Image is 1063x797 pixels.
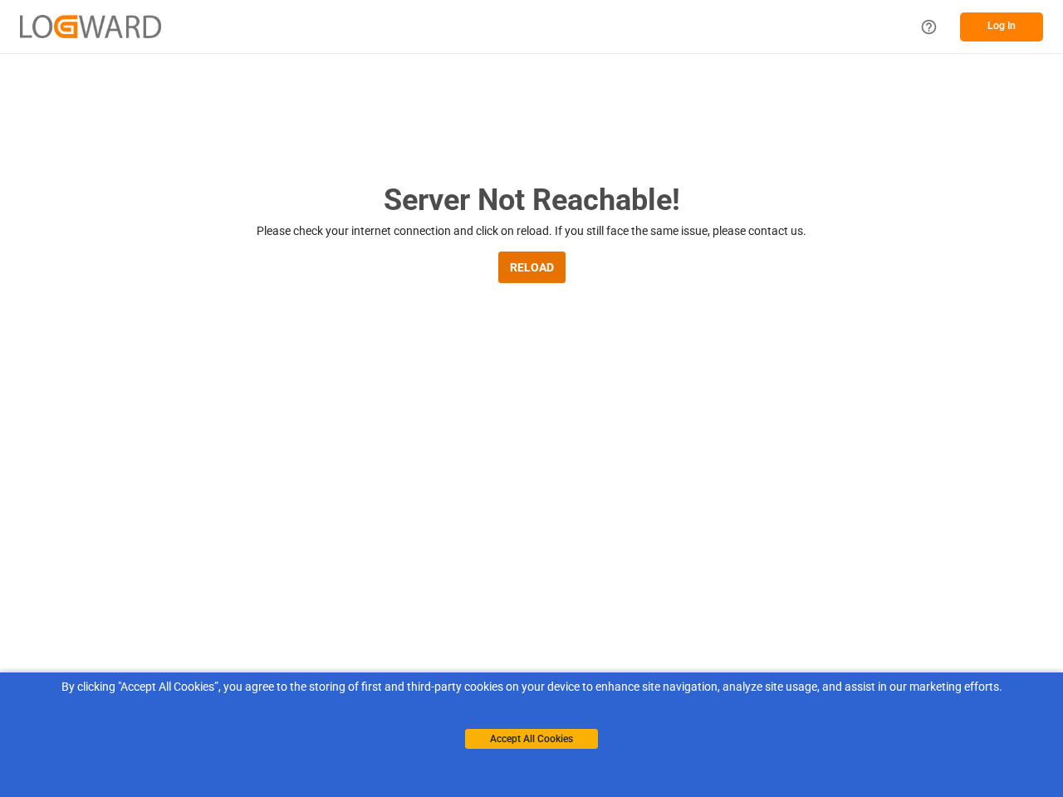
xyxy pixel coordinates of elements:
button: Help Center [910,8,948,46]
p: Please check your internet connection and click on reload. If you still face the same issue, plea... [257,222,806,240]
h2: Server Not Reachable! [384,178,680,222]
button: Accept All Cookies [465,729,598,749]
div: By clicking "Accept All Cookies”, you agree to the storing of first and third-party cookies on yo... [12,678,1051,696]
img: Logward_new_orange.png [20,15,161,37]
button: Log In [960,12,1043,42]
button: RELOAD [498,252,566,283]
